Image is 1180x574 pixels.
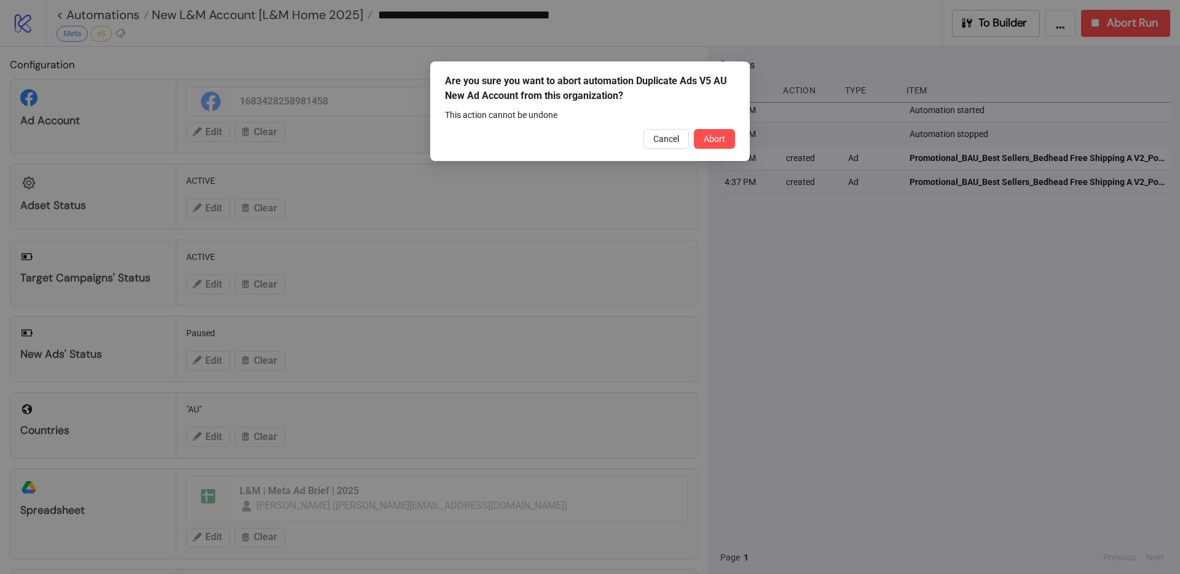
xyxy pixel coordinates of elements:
[643,129,689,149] button: Cancel
[445,74,735,103] div: Are you sure you want to abort automation Duplicate Ads V5 AU New Ad Account from this organization?
[694,129,735,149] button: Abort
[445,108,735,122] div: This action cannot be undone
[704,134,725,144] span: Abort
[653,134,679,144] span: Cancel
